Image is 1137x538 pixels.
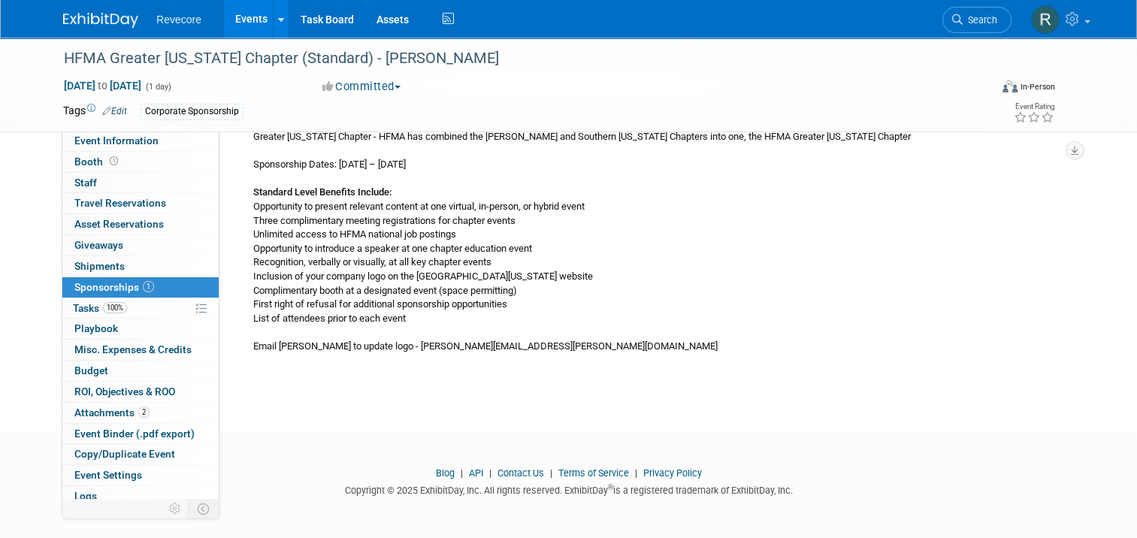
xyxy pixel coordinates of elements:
[546,467,556,479] span: |
[102,106,127,116] a: Edit
[1020,81,1055,92] div: In-Person
[62,152,219,172] a: Booth
[162,499,189,518] td: Personalize Event Tab Strip
[1014,103,1054,110] div: Event Rating
[62,340,219,360] a: Misc. Expenses & Credits
[74,407,150,419] span: Attachments
[74,385,175,397] span: ROI, Objectives & ROO
[62,424,219,444] a: Event Binder (.pdf export)
[73,302,127,314] span: Tasks
[485,467,495,479] span: |
[62,256,219,277] a: Shipments
[631,467,641,479] span: |
[74,428,195,440] span: Event Binder (.pdf export)
[436,467,455,479] a: Blog
[74,448,175,460] span: Copy/Duplicate Event
[608,483,613,491] sup: ®
[242,128,1063,354] div: Greater [US_STATE] Chapter - HFMA has combined the [PERSON_NAME] and Southern [US_STATE] Chapters...
[253,186,392,198] b: Standard Level Benefits Include:
[62,465,219,485] a: Event Settings
[95,80,110,92] span: to
[62,361,219,381] a: Budget
[59,45,971,72] div: HFMA Greater [US_STATE] Chapter (Standard) - [PERSON_NAME]
[1002,80,1018,92] img: Format-Inperson.png
[74,156,121,168] span: Booth
[469,467,483,479] a: API
[62,486,219,506] a: Logs
[909,78,1055,101] div: Event Format
[138,407,150,418] span: 2
[62,298,219,319] a: Tasks100%
[63,103,127,120] td: Tags
[63,13,138,28] img: ExhibitDay
[144,82,171,92] span: (1 day)
[497,467,544,479] a: Contact Us
[62,193,219,213] a: Travel Reservations
[643,467,702,479] a: Privacy Policy
[103,302,127,313] span: 100%
[1031,5,1060,34] img: Rachael Sires
[189,499,219,518] td: Toggle Event Tabs
[74,218,164,230] span: Asset Reservations
[457,467,467,479] span: |
[62,277,219,298] a: Sponsorships1
[942,7,1012,33] a: Search
[74,469,142,481] span: Event Settings
[74,364,108,376] span: Budget
[62,382,219,402] a: ROI, Objectives & ROO
[62,403,219,423] a: Attachments2
[74,177,97,189] span: Staff
[74,134,159,147] span: Event Information
[62,214,219,234] a: Asset Reservations
[74,239,123,251] span: Giveaways
[558,467,629,479] a: Terms of Service
[74,260,125,272] span: Shipments
[74,281,154,293] span: Sponsorships
[62,444,219,464] a: Copy/Duplicate Event
[63,79,142,92] span: [DATE] [DATE]
[62,173,219,193] a: Staff
[156,14,201,26] span: Revecore
[74,322,118,334] span: Playbook
[62,319,219,339] a: Playbook
[74,343,192,355] span: Misc. Expenses & Credits
[317,79,407,95] button: Committed
[62,131,219,151] a: Event Information
[74,490,97,502] span: Logs
[62,235,219,255] a: Giveaways
[107,156,121,167] span: Booth not reserved yet
[74,197,166,209] span: Travel Reservations
[141,104,243,119] div: Corporate Sponsorship
[242,73,1063,358] div: Acquired
[143,281,154,292] span: 1
[963,14,997,26] span: Search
